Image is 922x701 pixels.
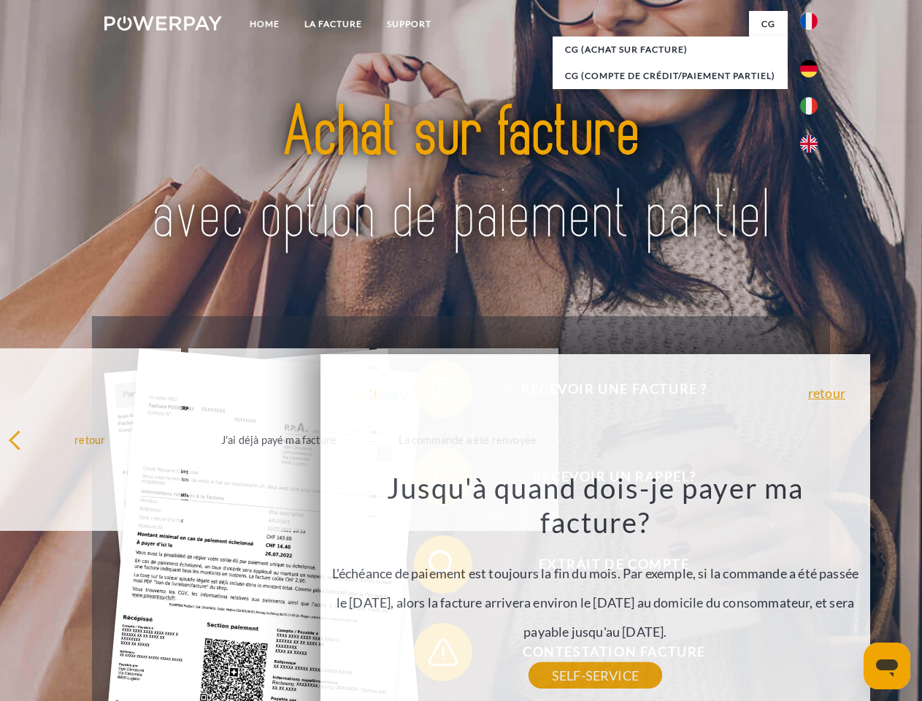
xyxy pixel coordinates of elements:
a: CG (Compte de crédit/paiement partiel) [553,63,788,89]
div: L'échéance de paiement est toujours la fin du mois. Par exemple, si la commande a été passée le [... [329,470,862,675]
a: Support [374,11,444,37]
a: Home [237,11,292,37]
img: en [800,135,818,153]
a: SELF-SERVICE [529,662,662,689]
img: fr [800,12,818,30]
img: title-powerpay_fr.svg [139,70,783,280]
div: J'ai déjà payé ma facture [197,429,361,449]
iframe: Bouton de lancement de la fenêtre de messagerie [864,643,910,689]
img: logo-powerpay-white.svg [104,16,222,31]
h3: Jusqu'à quand dois-je payer ma facture? [329,470,862,540]
a: LA FACTURE [292,11,374,37]
a: retour [808,386,845,399]
a: CG [749,11,788,37]
a: CG (achat sur facture) [553,37,788,63]
img: it [800,97,818,115]
div: retour [8,429,172,449]
img: de [800,60,818,77]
